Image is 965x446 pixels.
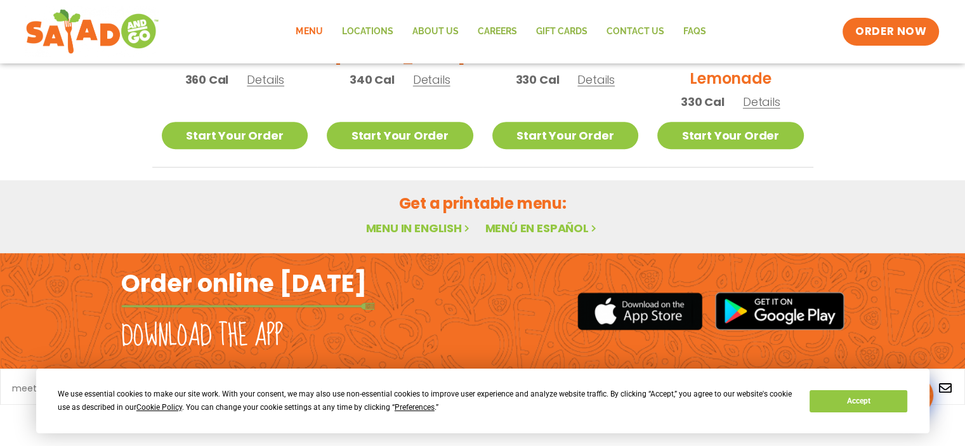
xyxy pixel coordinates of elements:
img: appstore [577,291,702,332]
a: Contact Us [596,17,673,46]
a: Start Your Order [492,122,639,149]
span: Details [577,72,615,88]
div: We use essential cookies to make our site work. With your consent, we may also use non-essential ... [58,388,794,414]
h2: Download the app [121,318,283,354]
a: Locations [332,17,402,46]
a: Menu [286,17,332,46]
div: Cookie Consent Prompt [36,369,929,433]
span: 360 Cal [185,71,229,88]
a: ORDER NOW [843,18,939,46]
h2: Get a printable menu: [152,192,813,214]
span: Details [743,94,780,110]
img: fork [121,303,375,310]
span: 330 Cal [516,71,560,88]
a: Start Your Order [657,122,804,149]
a: GIFT CARDS [526,17,596,46]
nav: Menu [286,17,715,46]
a: Start Your Order [162,122,308,149]
button: Accept [810,390,907,412]
span: Details [247,72,284,88]
span: Details [413,72,450,88]
img: new-SAG-logo-768×292 [25,6,159,57]
span: 340 Cal [350,71,395,88]
a: Menú en español [485,220,599,236]
a: Careers [468,17,526,46]
span: ORDER NOW [855,24,926,39]
img: google_play [715,292,844,330]
a: About Us [402,17,468,46]
a: Menu in English [365,220,472,236]
span: Cookie Policy [136,403,182,412]
h2: Order online [DATE] [121,268,367,299]
a: Start Your Order [327,122,473,149]
a: FAQs [673,17,715,46]
span: Preferences [395,403,435,412]
span: 330 Cal [681,93,725,110]
a: meet chef [PERSON_NAME] [12,384,133,393]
